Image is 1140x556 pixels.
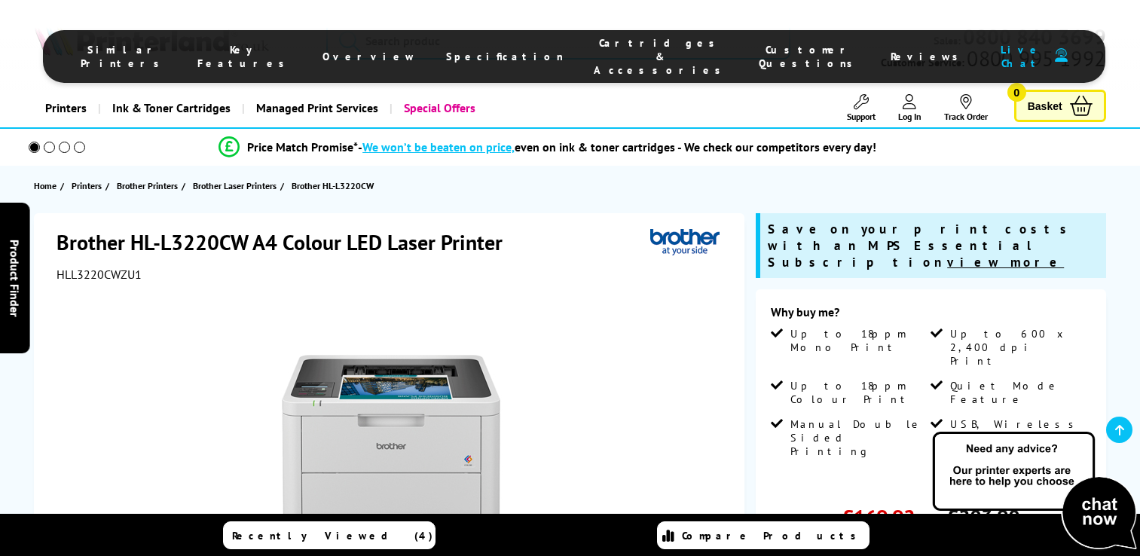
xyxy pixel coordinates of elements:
span: Home [34,178,57,194]
span: Save on your print costs with an MPS Essential Subscription [768,221,1074,270]
a: Printers [72,178,105,194]
a: Track Order [944,94,988,122]
span: Brother Printers [117,178,178,194]
div: Why buy me? [771,304,1090,327]
img: user-headset-duotone.svg [1055,48,1068,63]
span: Up to 18ppm Colour Print [790,379,928,406]
span: Recently Viewed (4) [232,529,433,542]
span: Printers [72,178,102,194]
span: Specification [446,50,564,63]
li: modal_Promise [8,134,1087,160]
a: Brother Laser Printers [193,178,280,194]
span: Cartridges & Accessories [594,36,729,77]
img: Brother [650,228,720,256]
a: Special Offers [390,89,487,127]
span: Compare Products [682,529,864,542]
span: Product Finder [8,240,23,317]
a: Home [34,178,60,194]
span: USB, Wireless & Wi-Fi Direct [950,417,1087,458]
span: 0 [1007,83,1026,102]
span: Quiet Mode Feature [950,379,1087,406]
span: Up to 600 x 2,400 dpi Print [950,327,1087,368]
u: view more [947,254,1064,270]
span: Overview [322,50,416,63]
span: Customer Questions [759,43,860,70]
a: Compare Products [657,521,870,549]
span: Key Features [197,43,292,70]
span: Up to 18ppm Mono Print [790,327,928,354]
span: We won’t be beaten on price, [362,139,515,154]
a: Managed Print Services [242,89,390,127]
span: HLL3220CWZU1 [57,267,142,282]
a: Log In [898,94,921,122]
span: Live Chat [996,43,1047,70]
span: £169.92 [842,503,915,531]
a: Ink & Toner Cartridges [98,89,242,127]
span: Ink & Toner Cartridges [112,89,231,127]
span: Basket [1028,96,1062,116]
img: Open Live Chat window [929,429,1140,553]
h1: Brother HL-L3220CW A4 Colour LED Laser Printer [57,228,518,256]
a: Brother Printers [117,178,182,194]
span: Manual Double Sided Printing [790,417,928,458]
span: Similar Printers [81,43,167,70]
span: Reviews [891,50,966,63]
div: - even on ink & toner cartridges - We check our competitors every day! [358,139,876,154]
span: Brother Laser Printers [193,178,277,194]
a: Printers [34,89,98,127]
span: Price Match Promise* [247,139,358,154]
a: Basket 0 [1014,90,1106,122]
span: Support [847,111,876,122]
span: Brother HL-L3220CW [292,180,374,191]
span: Log In [898,111,921,122]
a: Recently Viewed (4) [223,521,436,549]
a: Support [847,94,876,122]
